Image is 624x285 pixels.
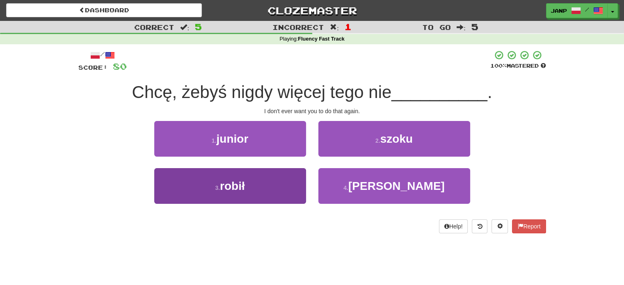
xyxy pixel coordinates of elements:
[512,219,546,233] button: Report
[318,121,470,157] button: 2.szoku
[345,22,352,32] span: 1
[490,62,546,70] div: Mastered
[180,24,189,31] span: :
[330,24,339,31] span: :
[380,132,413,145] span: szoku
[490,62,507,69] span: 100 %
[113,61,127,71] span: 80
[298,36,344,42] strong: Fluency Fast Track
[78,50,127,60] div: /
[195,22,202,32] span: 5
[215,185,220,191] small: 3 .
[132,82,392,102] span: Chcę, żebyś nigdy więcej tego nie
[439,219,468,233] button: Help!
[487,82,492,102] span: .
[343,185,348,191] small: 4 .
[472,219,487,233] button: Round history (alt+y)
[551,7,567,14] span: JanP
[457,24,466,31] span: :
[318,168,470,204] button: 4.[PERSON_NAME]
[585,7,589,12] span: /
[546,3,608,18] a: JanP /
[391,82,487,102] span: __________
[154,168,306,204] button: 3.robił
[220,180,245,192] span: robił
[422,23,451,31] span: To go
[6,3,202,17] a: Dashboard
[212,137,217,144] small: 1 .
[78,107,546,115] div: I don't ever want you to do that again.
[216,132,248,145] span: junior
[154,121,306,157] button: 1.junior
[272,23,324,31] span: Incorrect
[375,137,380,144] small: 2 .
[471,22,478,32] span: 5
[348,180,445,192] span: [PERSON_NAME]
[214,3,410,18] a: Clozemaster
[134,23,174,31] span: Correct
[78,64,108,71] span: Score:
